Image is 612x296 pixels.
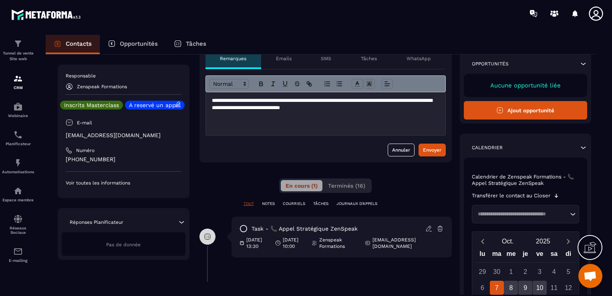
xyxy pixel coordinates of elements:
a: social-networksocial-networkRéseaux Sociaux [2,208,34,241]
p: TOUT [244,201,254,207]
div: 9 [518,281,532,295]
div: 4 [547,265,561,279]
p: [DATE] 10:00 [283,237,306,249]
img: email [13,247,23,256]
div: 8 [504,281,518,295]
img: automations [13,186,23,196]
a: schedulerschedulerPlanificateur [2,124,34,152]
img: automations [13,102,23,112]
p: Espace membre [2,198,34,202]
p: Réponses Planificateur [70,219,123,225]
div: me [504,248,518,262]
p: Automatisations [2,170,34,174]
p: Transférer le contact au Closer [472,193,550,199]
button: Ajout opportunité [464,101,588,120]
a: formationformationCRM [2,68,34,96]
div: Search for option [472,205,580,223]
div: 2 [518,265,532,279]
button: Annuler [388,144,415,156]
a: automationsautomationsAutomatisations [2,152,34,180]
p: Inscrits Masterclass [64,102,119,108]
p: [EMAIL_ADDRESS][DOMAIN_NAME] [66,132,181,139]
img: logo [11,7,83,22]
p: Zenspeak Formations [319,237,358,249]
div: Envoyer [423,146,441,154]
p: Tâches [361,55,377,62]
div: 3 [533,265,547,279]
p: Zenspeak Formations [77,84,127,89]
p: Contacts [66,40,92,47]
p: E-mailing [2,258,34,263]
p: task - 📞 Appel Stratégique ZenSpeak [252,225,358,233]
p: E-mail [77,120,92,126]
p: Planificateur [2,142,34,146]
img: automations [13,158,23,168]
p: [EMAIL_ADDRESS][DOMAIN_NAME] [372,237,438,249]
p: [PHONE_NUMBER] [66,156,181,163]
p: NOTES [262,201,275,207]
p: Opportunités [120,40,158,47]
p: [DATE] 13:30 [246,237,269,249]
p: Tâches [186,40,206,47]
button: Next month [561,236,576,247]
div: 5 [562,265,576,279]
a: automationsautomationsWebinaire [2,96,34,124]
button: Envoyer [419,144,446,156]
div: ve [533,248,547,262]
img: social-network [13,214,23,224]
p: WhatsApp [407,55,431,62]
a: Opportunités [100,35,166,54]
div: Ouvrir le chat [578,264,602,288]
div: je [518,248,533,262]
img: formation [13,74,23,83]
p: CRM [2,85,34,90]
div: lu [475,248,490,262]
p: SMS [321,55,331,62]
p: Opportunités [472,61,509,67]
div: 29 [475,265,489,279]
button: Open years overlay [525,234,561,248]
a: Contacts [46,35,100,54]
p: Réseaux Sociaux [2,226,34,235]
p: TÂCHES [313,201,328,207]
p: Webinaire [2,114,34,118]
span: Terminés (16) [328,182,365,189]
p: Tunnel de vente Site web [2,51,34,62]
p: A reservé un appel [129,102,181,108]
button: Open months overlay [490,234,525,248]
div: di [561,248,576,262]
p: Calendrier de Zenspeak Formations - 📞 Appel Stratégique ZenSpeak [472,174,580,187]
button: Previous month [475,236,490,247]
div: 10 [533,281,547,295]
a: Tâches [166,35,214,54]
div: 11 [547,281,561,295]
div: 1 [504,265,518,279]
p: Voir toutes les informations [66,180,181,186]
div: 7 [490,281,504,295]
p: Remarques [220,55,246,62]
a: emailemailE-mailing [2,241,34,269]
div: sa [547,248,561,262]
a: automationsautomationsEspace membre [2,180,34,208]
p: Calendrier [472,144,503,151]
input: Search for option [475,210,568,218]
img: scheduler [13,130,23,140]
button: Terminés (16) [323,180,370,191]
div: 6 [475,281,489,295]
button: En cours (1) [281,180,322,191]
p: Responsable [66,73,181,79]
div: 30 [490,265,504,279]
p: COURRIELS [283,201,305,207]
p: Aucune opportunité liée [472,82,580,89]
span: En cours (1) [286,182,318,189]
div: 12 [562,281,576,295]
p: Numéro [76,147,95,154]
div: ma [489,248,504,262]
p: JOURNAUX D'APPELS [336,201,377,207]
a: formationformationTunnel de vente Site web [2,33,34,68]
p: Emails [276,55,292,62]
img: formation [13,39,23,49]
span: Pas de donnée [106,242,141,247]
